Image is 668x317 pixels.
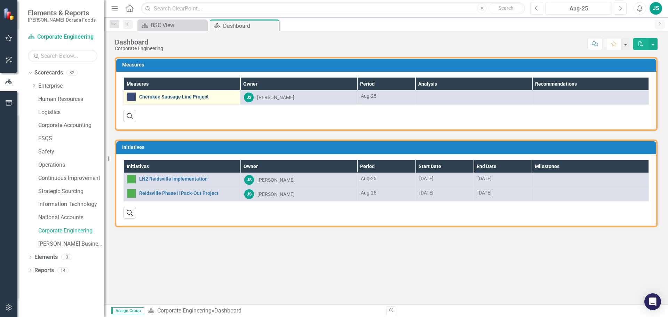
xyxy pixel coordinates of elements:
[139,176,237,182] a: LN2 Reidsville Implementation
[61,254,72,260] div: 3
[548,5,610,13] div: Aug-25
[122,145,653,150] h3: Initiatives
[499,5,514,11] span: Search
[361,175,412,182] div: Aug-25
[28,33,97,41] a: Corporate Engineering
[38,148,104,156] a: Safety
[38,200,104,208] a: Information Technology
[28,9,96,17] span: Elements & Reports
[139,94,237,100] a: Cherokee Sausage Line Project
[115,38,163,46] div: Dashboard
[38,109,104,117] a: Logistics
[139,191,237,196] a: Reidsville Phase II Pack-Out Project
[477,176,492,181] span: [DATE]
[415,187,474,201] td: Double-Click to Edit
[34,253,58,261] a: Elements
[257,176,295,183] div: [PERSON_NAME]
[38,82,104,90] a: Enterprise
[644,293,661,310] div: Open Intercom Messenger
[488,3,523,13] button: Search
[124,90,240,105] td: Double-Click to Edit Right Click for Context Menu
[127,175,136,183] img: Above Target
[361,189,412,196] div: Aug-25
[532,90,649,105] td: Double-Click to Edit
[477,190,492,196] span: [DATE]
[257,191,295,198] div: [PERSON_NAME]
[151,21,205,30] div: BSC View
[474,173,532,187] td: Double-Click to Edit
[122,62,653,68] h3: Measures
[28,50,97,62] input: Search Below...
[240,187,357,201] td: Double-Click to Edit
[38,214,104,222] a: National Accounts
[38,174,104,182] a: Continuous Improvement
[124,173,241,187] td: Double-Click to Edit Right Click for Context Menu
[139,21,205,30] a: BSC View
[257,94,294,101] div: [PERSON_NAME]
[28,17,96,23] small: [PERSON_NAME]-Dorada Foods
[141,2,525,15] input: Search ClearPoint...
[38,95,104,103] a: Human Resources
[127,189,136,198] img: Above Target
[419,190,434,196] span: [DATE]
[38,227,104,235] a: Corporate Engineering
[66,70,78,76] div: 32
[38,121,104,129] a: Corporate Accounting
[157,307,212,314] a: Corporate Engineering
[419,176,434,181] span: [DATE]
[115,46,163,51] div: Corporate Engineering
[34,69,63,77] a: Scorecards
[240,173,357,187] td: Double-Click to Edit
[214,307,241,314] div: Dashboard
[34,267,54,275] a: Reports
[38,188,104,196] a: Strategic Sourcing
[38,135,104,143] a: FSQS
[545,2,612,15] button: Aug-25
[38,161,104,169] a: Operations
[415,173,474,187] td: Double-Click to Edit
[244,93,254,102] div: JS
[415,90,532,105] td: Double-Click to Edit
[148,307,381,315] div: »
[244,175,254,185] div: JS
[57,267,69,273] div: 14
[223,22,278,30] div: Dashboard
[127,93,136,101] img: No Information
[38,240,104,248] a: [PERSON_NAME] Business Unit
[244,189,254,199] div: JS
[111,307,144,314] span: Assign Group
[240,90,357,105] td: Double-Click to Edit
[124,187,241,201] td: Double-Click to Edit Right Click for Context Menu
[361,93,412,100] div: Aug-25
[650,2,662,15] button: JS
[3,8,16,20] img: ClearPoint Strategy
[474,187,532,201] td: Double-Click to Edit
